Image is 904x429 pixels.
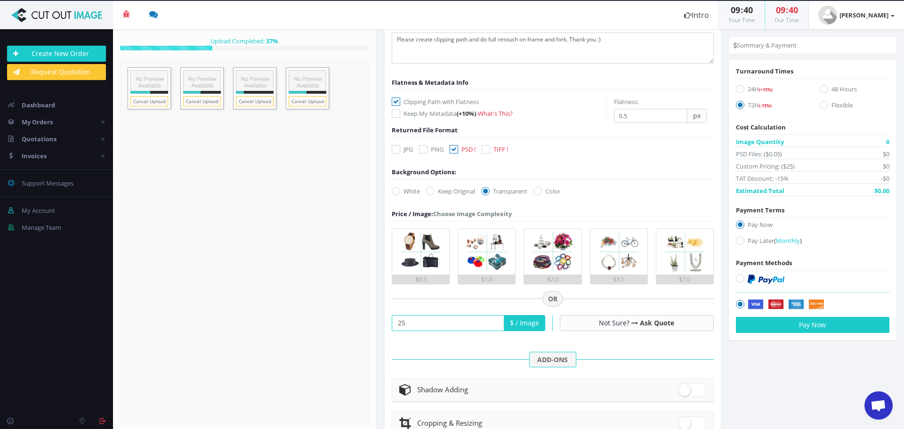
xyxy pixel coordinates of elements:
img: Securely by Stripe [748,299,824,310]
span: PSD ! [461,145,476,154]
span: PSD Files: ($0.05) [736,149,782,159]
a: [PERSON_NAME] [809,1,904,29]
a: (Monthly) [774,236,802,245]
span: 40 [789,4,798,16]
span: $0.00 [874,186,889,195]
span: px [687,109,707,123]
span: Custom Pricing: ($25) [736,162,795,171]
a: Ask Quote [640,318,674,327]
label: 24H [736,84,806,97]
span: (+10%) [457,109,476,118]
span: Price / Image: [392,210,433,218]
span: (+15%) [759,87,773,93]
span: : [785,4,789,16]
a: Request Quotation [7,64,106,80]
a: (+15%) [759,85,773,93]
a: Intro [675,1,718,29]
label: PNG [419,145,444,154]
span: Turnaround Times [736,67,793,75]
img: user_default.jpg [818,6,837,24]
label: Color [533,186,560,196]
span: ADD-ONS [529,352,576,368]
span: Quotations [22,135,56,143]
span: Dashboard [22,101,55,109]
a: Cancel Upload [289,96,326,106]
img: PayPal [748,275,784,284]
span: Cost Calculation [736,123,786,131]
span: Support Messages [22,179,73,187]
input: Your Price [392,315,504,331]
span: Flatness & Metadata Info [392,78,468,87]
a: (-15%) [759,101,772,109]
small: Your Time [728,16,755,24]
label: Keep My Metadata - [392,109,606,118]
label: Pay Later [736,236,889,249]
span: $0 [883,149,889,159]
span: 40 [743,4,753,16]
label: Pay Now [736,220,889,233]
li: Summary & Payment [734,40,797,50]
label: Flatness: [614,97,638,106]
span: : [740,4,743,16]
span: TAT Discount: -15% [736,174,789,183]
span: Shadow Adding [417,385,468,394]
button: Pay Now [736,317,889,333]
a: Cancel Upload [236,96,274,106]
label: Clipping Path with Flatness [392,97,606,106]
label: 72H [736,100,806,113]
span: Invoices [22,152,47,160]
img: 5.png [662,229,708,275]
span: Manage Team [22,223,61,232]
label: Keep Original [426,186,475,196]
img: 3.png [530,229,576,275]
div: $3.5 [590,275,647,284]
div: $0.5 [392,275,449,284]
span: Not Sure? [599,318,630,327]
span: 09 [731,4,740,16]
div: Upload Completed: [120,36,369,46]
span: Returned File Format [392,126,458,134]
span: (-15%) [759,103,772,109]
label: White [392,186,420,196]
span: My Account [22,206,55,215]
strong: % [265,37,278,45]
a: Create New Order [7,46,106,62]
div: $7.0 [656,275,713,284]
span: Cropping & Resizing [417,418,482,428]
a: Cancel Upload [130,96,168,106]
span: TIFF ! [493,145,508,154]
label: JPG [392,145,413,154]
span: Monthly [776,236,800,245]
span: $0 [883,162,889,171]
span: 37 [266,37,273,45]
img: 2.png [464,229,509,275]
div: Choose Image Complexity [392,209,512,219]
span: -$0 [881,174,889,183]
div: Chat öffnen [864,391,893,420]
img: 4.png [596,229,642,275]
span: Payment Terms [736,206,784,214]
label: 48 Hours [820,84,889,97]
strong: [PERSON_NAME] [839,11,888,19]
div: $1.0 [458,275,515,284]
label: Transparent [481,186,527,196]
img: Cut Out Image [7,8,106,22]
span: 0 [886,137,889,146]
a: What's This? [478,109,513,118]
span: 09 [776,4,785,16]
span: Estimated Total [736,186,784,195]
label: Flexible [820,100,889,113]
div: $2.0 [524,275,581,284]
span: OR [542,291,563,307]
small: Our Time [775,16,799,24]
img: 1.png [398,229,444,275]
span: $ / Image [504,315,545,331]
span: Payment Methods [736,259,792,267]
span: My Orders [22,118,53,126]
span: Image Quantity [736,137,784,146]
a: Cancel Upload [183,96,221,106]
div: Background Options: [392,167,456,177]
